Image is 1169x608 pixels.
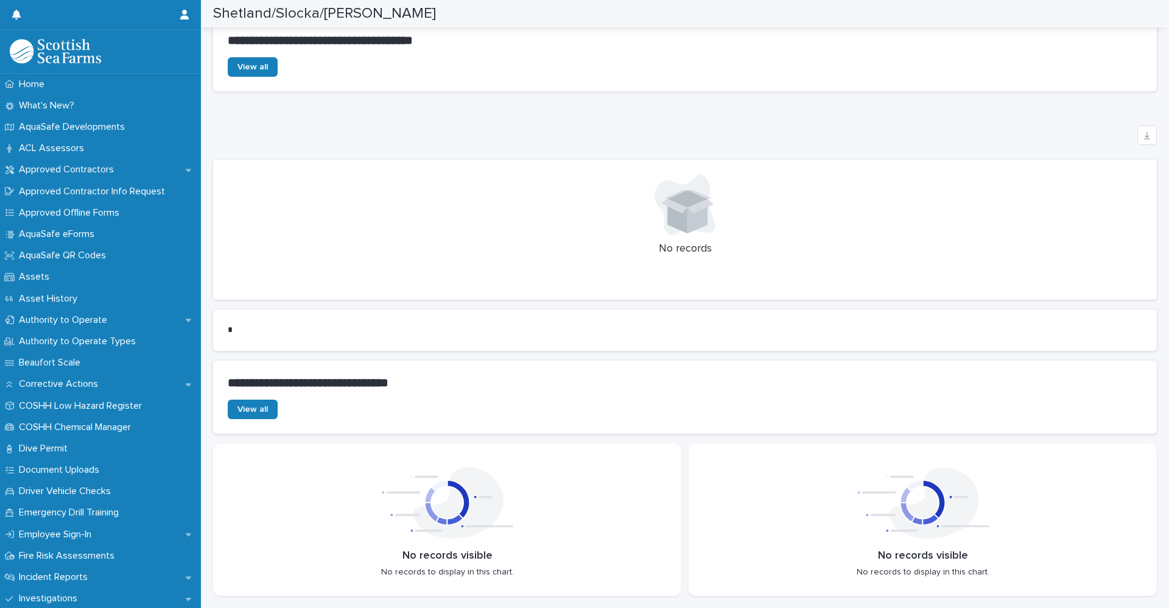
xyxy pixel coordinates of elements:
[14,207,129,219] p: Approved Offline Forms
[14,250,116,261] p: AquaSafe QR Codes
[381,565,514,578] p: No records to display in this chart.
[14,529,101,540] p: Employee Sign-In
[14,100,84,111] p: What's New?
[228,400,278,419] a: View all
[14,228,104,240] p: AquaSafe eForms
[402,550,493,563] p: No records visible
[14,464,109,476] p: Document Uploads
[14,79,54,90] p: Home
[14,314,117,326] p: Authority to Operate
[14,271,59,283] p: Assets
[213,5,436,23] h2: Shetland/Slocka/[PERSON_NAME]
[857,565,989,578] p: No records to display in this chart.
[14,357,90,369] p: Beaufort Scale
[14,422,141,433] p: COSHH Chemical Manager
[228,57,278,77] a: View all
[14,143,94,154] p: ACL Assessors
[14,507,128,518] p: Emergency Drill Training
[14,486,121,497] p: Driver Vehicle Checks
[228,242,1142,256] p: No records
[237,405,268,414] span: View all
[878,550,968,563] p: No records visible
[14,378,108,390] p: Corrective Actions
[10,39,101,63] img: bPIBxiqnSb2ggTQWdOVV
[14,443,77,454] p: Dive Permit
[14,164,124,175] p: Approved Contractors
[14,121,135,133] p: AquaSafe Developments
[14,571,97,583] p: Incident Reports
[14,593,87,604] p: Investigations
[14,186,175,197] p: Approved Contractor Info Request
[237,63,268,71] span: View all
[14,293,87,305] p: Asset History
[14,550,124,562] p: Fire Risk Assessments
[14,336,146,347] p: Authority to Operate Types
[14,400,152,412] p: COSHH Low Hazard Register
